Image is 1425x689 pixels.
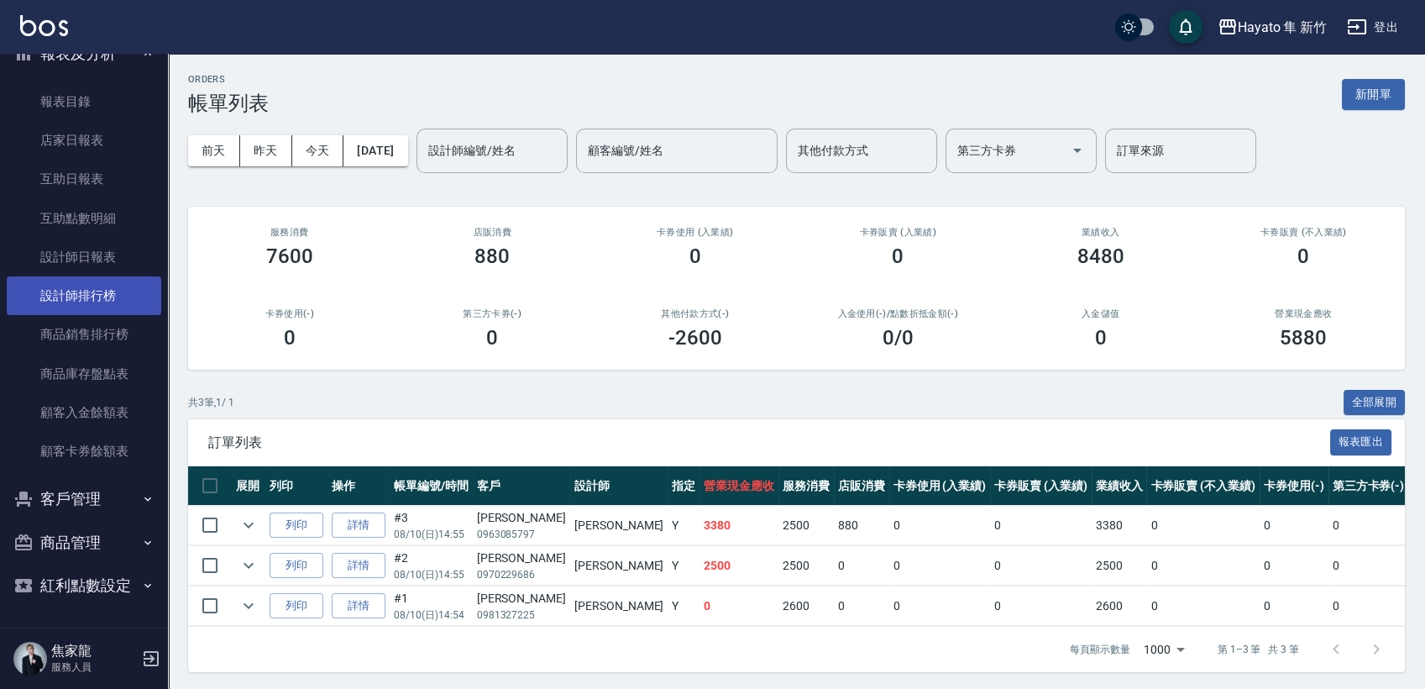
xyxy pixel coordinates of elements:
[668,506,699,545] td: Y
[1211,10,1333,45] button: Hayato 隼 新竹
[486,326,498,350] h3: 0
[51,660,137,675] p: 服務人員
[834,466,889,506] th: 店販消費
[7,521,161,565] button: 商品管理
[1260,506,1328,545] td: 0
[990,506,1092,545] td: 0
[834,586,889,626] td: 0
[7,238,161,276] a: 設計師日報表
[394,607,469,623] p: 08/10 (日) 14:54
[1146,506,1259,545] td: 0
[1238,17,1327,38] div: Hayato 隼 新竹
[817,308,980,319] h2: 入金使用(-) /點數折抵金額(-)
[1342,79,1405,110] button: 新開單
[477,607,566,623] p: 0981327225
[477,527,566,542] p: 0963085797
[232,466,265,506] th: 展開
[990,586,1092,626] td: 0
[411,227,574,238] h2: 店販消費
[411,308,574,319] h2: 第三方卡券(-)
[1092,546,1147,586] td: 2500
[668,586,699,626] td: Y
[236,593,261,618] button: expand row
[699,546,778,586] td: 2500
[343,135,407,166] button: [DATE]
[236,513,261,538] button: expand row
[1077,245,1124,268] h3: 8480
[883,326,914,350] h3: 0 /0
[699,586,778,626] td: 0
[834,546,889,586] td: 0
[270,553,323,579] button: 列印
[7,432,161,471] a: 顧客卡券餘額表
[292,135,344,166] button: 今天
[817,227,980,238] h2: 卡券販賣 (入業績)
[7,121,161,160] a: 店家日報表
[1092,506,1147,545] td: 3380
[20,15,68,36] img: Logo
[1019,308,1182,319] h2: 入金儲值
[477,509,566,527] div: [PERSON_NAME]
[570,506,668,545] td: [PERSON_NAME]
[236,553,261,578] button: expand row
[332,593,385,619] a: 詳情
[51,643,137,660] h5: 焦家龍
[889,586,991,626] td: 0
[1070,642,1130,657] p: 每頁顯示數量
[266,245,313,268] h3: 7600
[570,546,668,586] td: [PERSON_NAME]
[270,513,323,539] button: 列印
[473,466,570,506] th: 客戶
[390,466,473,506] th: 帳單編號/時間
[240,135,292,166] button: 昨天
[477,567,566,582] p: 0970229686
[614,227,777,238] h2: 卡券使用 (入業績)
[778,506,834,545] td: 2500
[1223,308,1386,319] h2: 營業現金應收
[699,506,778,545] td: 3380
[208,308,371,319] h2: 卡券使用(-)
[394,527,469,542] p: 08/10 (日) 14:55
[477,550,566,567] div: [PERSON_NAME]
[7,355,161,393] a: 商品庫存盤點表
[1146,546,1259,586] td: 0
[1223,227,1386,238] h2: 卡券販賣 (不入業績)
[1146,586,1259,626] td: 0
[284,326,296,350] h3: 0
[208,434,1330,451] span: 訂單列表
[188,135,240,166] button: 前天
[1146,466,1259,506] th: 卡券販賣 (不入業績)
[1330,434,1392,450] a: 報表匯出
[570,466,668,506] th: 設計師
[668,546,699,586] td: Y
[332,513,385,539] a: 詳情
[1260,466,1328,506] th: 卡券使用(-)
[1092,586,1147,626] td: 2600
[1280,326,1327,350] h3: 5880
[208,227,371,238] h3: 服務消費
[7,82,161,121] a: 報表目錄
[390,546,473,586] td: #2
[327,466,390,506] th: 操作
[990,466,1092,506] th: 卡券販賣 (入業績)
[889,546,991,586] td: 0
[570,586,668,626] td: [PERSON_NAME]
[332,553,385,579] a: 詳情
[1095,326,1107,350] h3: 0
[7,393,161,432] a: 顧客入金餘額表
[1297,245,1309,268] h3: 0
[7,199,161,238] a: 互助點數明細
[689,245,701,268] h3: 0
[1328,546,1409,586] td: 0
[394,567,469,582] p: 08/10 (日) 14:55
[188,92,269,115] h3: 帳單列表
[1169,10,1202,44] button: save
[7,160,161,198] a: 互助日報表
[892,245,904,268] h3: 0
[188,395,234,410] p: 共 3 筆, 1 / 1
[188,74,269,85] h2: ORDERS
[265,466,327,506] th: 列印
[1344,390,1406,416] button: 全部展開
[474,245,510,268] h3: 880
[1218,642,1299,657] p: 第 1–3 筆 共 3 筆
